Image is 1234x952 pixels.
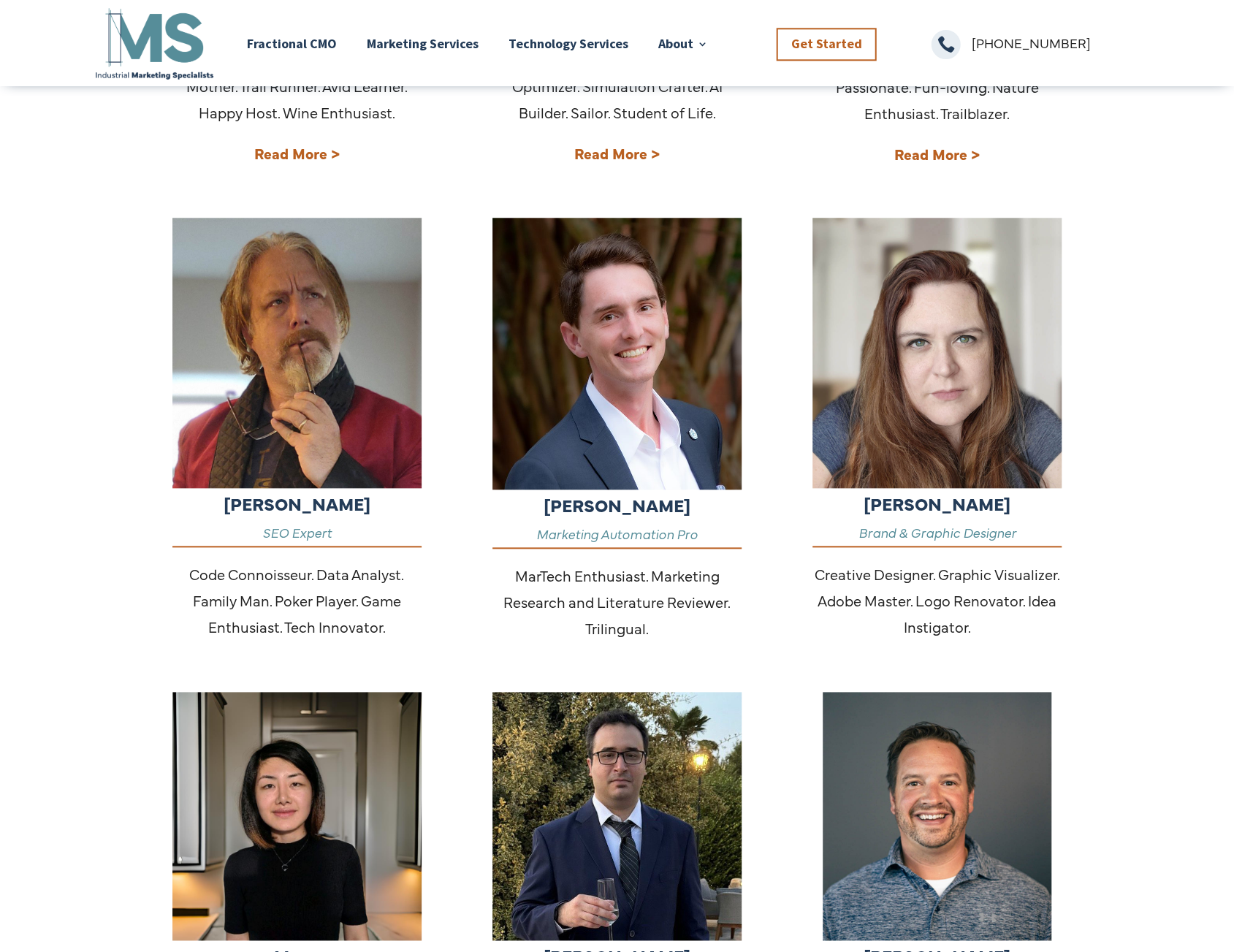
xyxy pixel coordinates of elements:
a: Fractional CMO [247,5,337,82]
img: Brian [172,218,422,488]
img: Mike [492,692,742,941]
span:  [932,30,961,59]
a: Technology Services [509,5,628,82]
a: About [658,5,708,82]
p: MarTech Enthusiast. Marketing Research and Literature Reviewer. Trilingual. [492,563,742,641]
p: Brand & Graphic Designer [812,519,1062,546]
p: Systems Designer. Technology Optimizer. Simulation Crafter. AI Builder. Sailor. Student of Life. [492,47,742,140]
a: Marketing Services [367,5,479,82]
p: Code Connoisseur. Data Analyst. Family Man. Poker Player. Game Enthusiast. Tech Innovator. [172,561,422,640]
p: Client focused. Detail Oriented. Passionate. Fun-loving. Nature Enthusiast. Trailblazer. [812,47,1062,141]
p: SEO Expert [172,519,422,546]
img: William [492,218,742,490]
h6: [PERSON_NAME] [492,496,742,521]
a: Read More > [574,143,660,163]
img: Meng [172,692,422,941]
p: [PHONE_NUMBER] [972,30,1141,56]
img: Sean [823,692,1051,940]
a: Read More > [254,143,340,163]
p: Strategic Thinker. Problem Solver. Mother. Trail Runner. Avid Learner. Happy Host. Wine Enthusiast. [172,47,422,140]
a: Get Started [777,28,877,61]
h6: [PERSON_NAME] [812,495,1062,519]
h6: [PERSON_NAME] [172,495,422,519]
p: Creative Designer. Graphic Visualizer. Adobe Master. Logo Renovator. Idea Instigator. [812,561,1062,640]
a: Read More > [894,144,980,164]
img: Krista [812,218,1062,488]
p: Marketing Automation Pro [492,521,742,547]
